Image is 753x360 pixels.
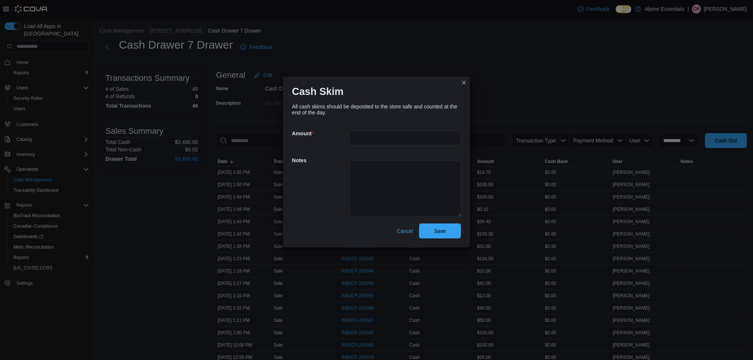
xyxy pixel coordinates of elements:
span: Cancel [397,227,413,235]
h5: Amount [292,126,348,141]
button: Cancel [394,224,416,239]
h5: Notes [292,153,348,168]
div: All cash skims should be deposited to the store safe and counted at the end of the day. [292,104,461,116]
span: Save [434,227,446,235]
button: Save [419,224,461,239]
h1: Cash Skim [292,86,344,98]
button: Closes this modal window [460,78,468,87]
